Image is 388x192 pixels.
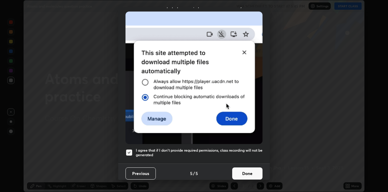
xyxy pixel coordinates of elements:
h5: I agree that if I don't provide required permissions, class recording will not be generated [136,148,263,157]
h4: 5 [196,170,198,177]
button: Previous [125,167,156,180]
button: Done [232,167,263,180]
h4: / [193,170,195,177]
h4: 5 [190,170,192,177]
img: downloads-permission-blocked.gif [125,12,263,144]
